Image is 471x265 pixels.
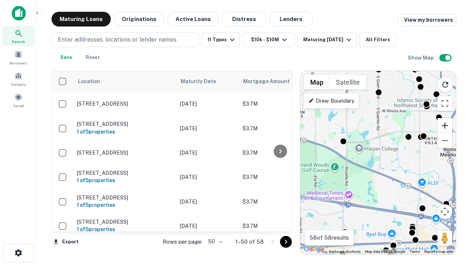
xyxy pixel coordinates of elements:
img: Google [302,245,326,254]
p: $3.7M [242,173,316,181]
p: [STREET_ADDRESS] [77,100,173,107]
a: Saved [2,90,35,110]
th: Location [73,71,176,92]
th: Mortgage Amount [239,71,320,92]
p: $3.7M [242,198,316,206]
span: Saved [13,103,24,109]
p: [STREET_ADDRESS] [77,121,173,127]
button: Go to next page [280,236,292,248]
span: Contacts [11,81,26,87]
a: Borrowers [2,47,35,67]
button: Distress [222,12,266,26]
p: [DATE] [180,222,235,230]
button: Lenders [269,12,313,26]
p: $3.7M [242,124,316,132]
a: Report a map error [424,250,454,254]
button: All Filters [360,32,396,47]
div: 0 0 [300,71,456,254]
span: Map data ©2025 Google [365,250,405,254]
button: Zoom out [438,133,452,148]
button: Show street map [304,75,330,89]
iframe: Chat Widget [434,183,471,218]
p: 58 of 58 results [309,233,349,242]
span: Maturity Date [181,77,226,86]
p: [DATE] [180,198,235,206]
button: Export [52,236,80,247]
button: Maturing [DATE] [297,32,357,47]
button: Enter addresses, locations or lender names [52,32,199,47]
button: Toggle fullscreen view [438,96,452,111]
button: Reset [81,50,105,65]
span: Search [12,39,25,45]
span: Mortgage Amount [243,77,299,86]
h6: 1 of 5 properties [77,176,173,184]
button: Keyboard shortcuts [329,249,361,254]
h6: 1 of 5 properties [77,225,173,233]
p: 1–50 of 58 [235,237,264,246]
button: Zoom in [438,118,452,133]
a: Terms (opens in new tab) [410,250,420,254]
p: [DATE] [180,173,235,181]
p: $3.7M [242,100,316,108]
p: [DATE] [180,149,235,157]
span: Location [78,77,100,86]
p: $3.7M [242,149,316,157]
button: Active Loans [167,12,219,26]
button: 11 Types [202,32,240,47]
h6: 1 of 5 properties [77,201,173,209]
p: [DATE] [180,124,235,132]
a: Open this area in Google Maps (opens a new window) [302,245,326,254]
button: Maturing Loans [52,12,111,26]
a: Search [2,26,35,46]
th: Maturity Date [176,71,239,92]
p: $3.7M [242,222,316,230]
h6: 1 of 5 properties [77,128,173,136]
a: View my borrowers [398,13,456,26]
span: Borrowers [10,60,27,66]
p: Draw Boundary [308,96,354,105]
p: Enter addresses, locations or lender names [58,35,177,44]
div: 50 [205,236,224,247]
button: Show satellite imagery [330,75,366,89]
button: Drag Pegman onto the map to open Street View [438,231,452,245]
p: [STREET_ADDRESS] [77,170,173,176]
p: [STREET_ADDRESS] [77,149,173,156]
div: Maturing [DATE] [303,35,353,44]
h6: Show Map [408,54,435,62]
button: $10k - $10M [243,32,294,47]
a: Contacts [2,69,35,89]
p: Rows per page: [163,237,202,246]
button: Save your search to get updates of matches that match your search criteria. [54,50,78,65]
button: Originations [114,12,164,26]
p: [STREET_ADDRESS] [77,219,173,225]
img: capitalize-icon.png [12,6,26,21]
p: [STREET_ADDRESS] [77,194,173,201]
p: [DATE] [180,100,235,108]
button: Reload search area [438,77,453,92]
